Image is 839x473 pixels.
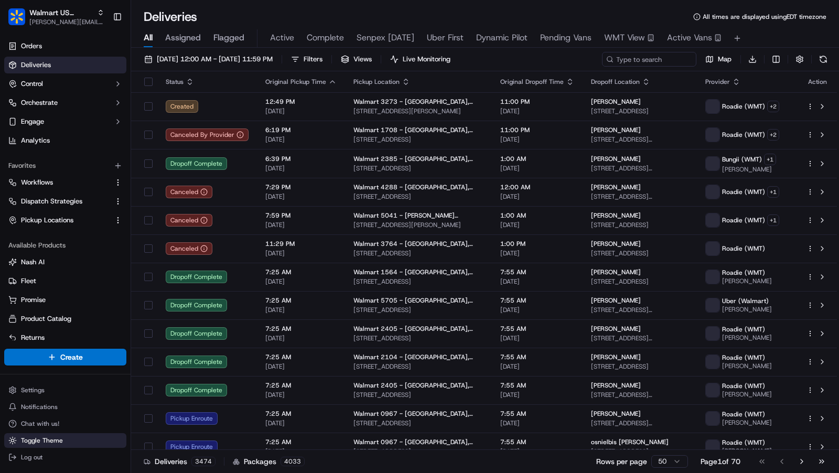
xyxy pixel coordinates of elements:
button: Promise [4,292,126,308]
span: [PERSON_NAME] [591,410,641,418]
span: Bungii (WMT) [722,155,762,164]
span: [STREET_ADDRESS] [353,306,483,314]
span: Workflows [21,178,53,187]
div: Canceled [166,186,212,198]
span: [STREET_ADDRESS][PERSON_NAME] [591,306,689,314]
button: Dispatch Strategies [4,193,126,210]
input: Got a question? Start typing here... [27,67,189,78]
button: Create [4,349,126,365]
div: Packages [233,456,305,467]
span: [DATE] [265,334,337,342]
button: Canceled [166,214,212,227]
span: [DATE] [93,190,114,199]
span: [DATE] [500,221,574,229]
div: 3474 [191,457,216,466]
span: Views [353,55,372,64]
span: Walmart 5041 - [PERSON_NAME][GEOGRAPHIC_DATA], [GEOGRAPHIC_DATA] [353,211,483,220]
div: Past conversations [10,136,70,144]
span: [PERSON_NAME] [33,190,85,199]
div: Deliveries [144,456,216,467]
button: [PERSON_NAME][EMAIL_ADDRESS][DOMAIN_NAME] [29,18,104,26]
span: 7:29 PM [265,183,337,191]
span: Orders [21,41,42,51]
span: Pickup Locations [21,216,73,225]
span: Walmart 2104 - [GEOGRAPHIC_DATA], [GEOGRAPHIC_DATA] [353,353,483,361]
button: Product Catalog [4,310,126,327]
span: [PERSON_NAME] [591,381,641,390]
a: Analytics [4,132,126,149]
div: 4033 [281,457,305,466]
span: • [87,190,91,199]
span: Complete [307,31,344,44]
button: Returns [4,329,126,346]
img: 9188753566659_6852d8bf1fb38e338040_72.png [22,100,41,119]
span: [STREET_ADDRESS] [353,334,483,342]
span: [STREET_ADDRESS][PERSON_NAME] [591,192,689,201]
span: Notifications [21,403,58,411]
span: 7:25 AM [265,268,337,276]
div: We're available if you need us! [47,110,144,119]
span: Roadie (WMT) [722,102,765,111]
span: [DATE] [500,107,574,115]
span: [STREET_ADDRESS][PERSON_NAME] [591,419,689,427]
span: [PERSON_NAME] [722,165,776,174]
span: Log out [21,453,42,461]
span: [PERSON_NAME] [591,240,641,248]
span: Walmart 0967 - [GEOGRAPHIC_DATA], [GEOGRAPHIC_DATA] [353,438,483,446]
div: 📗 [10,235,19,243]
p: Welcome 👋 [10,41,191,58]
span: [PERSON_NAME] [591,296,641,305]
span: Live Monitoring [403,55,450,64]
span: 12:49 PM [265,98,337,106]
span: Dispatch Strategies [21,197,82,206]
span: [DATE] [500,419,574,427]
span: 7:55 AM [500,410,574,418]
span: WMT View [604,31,645,44]
span: 1:00 AM [500,155,574,163]
a: Deliveries [4,57,126,73]
span: Assigned [165,31,201,44]
span: [STREET_ADDRESS][PERSON_NAME] [353,221,483,229]
button: Walmart US Stores [29,7,93,18]
span: Walmart 2385 - [GEOGRAPHIC_DATA], [GEOGRAPHIC_DATA] [353,155,483,163]
span: Flagged [213,31,244,44]
span: All [144,31,153,44]
h1: Deliveries [144,8,197,25]
span: 6:19 PM [265,126,337,134]
span: [PERSON_NAME] [591,211,641,220]
span: Walmart 3764 - [GEOGRAPHIC_DATA], [GEOGRAPHIC_DATA] [353,240,483,248]
span: Active Vans [667,31,712,44]
span: Dropoff Location [591,78,640,86]
span: Walmart 5705 - [GEOGRAPHIC_DATA], [GEOGRAPHIC_DATA] [353,296,483,305]
span: [PERSON_NAME] [591,325,641,333]
span: 7:59 PM [265,211,337,220]
span: 7:25 AM [265,296,337,305]
button: Live Monitoring [385,52,455,67]
span: [STREET_ADDRESS] [353,277,483,286]
span: [STREET_ADDRESS] [591,277,689,286]
span: [DATE] [265,277,337,286]
span: [PERSON_NAME] [591,183,641,191]
span: 7:55 AM [500,353,574,361]
button: +1 [767,186,779,198]
span: [STREET_ADDRESS] [591,447,689,456]
div: Action [806,78,829,86]
span: [DATE] [500,306,574,314]
img: unihopllc [10,152,27,169]
span: • [63,162,67,170]
span: [DATE] [500,249,574,257]
span: [DATE] [500,334,574,342]
span: [DATE] [500,277,574,286]
span: [STREET_ADDRESS][PERSON_NAME] [353,107,483,115]
span: [DATE] [500,447,574,456]
span: Pending Vans [540,31,591,44]
span: 11:29 PM [265,240,337,248]
span: [DATE] [265,306,337,314]
span: Walmart 2405 - [GEOGRAPHIC_DATA], [GEOGRAPHIC_DATA] [353,381,483,390]
button: +2 [767,101,779,112]
span: 1:00 AM [500,211,574,220]
span: [STREET_ADDRESS] [591,221,689,229]
span: Filters [304,55,322,64]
